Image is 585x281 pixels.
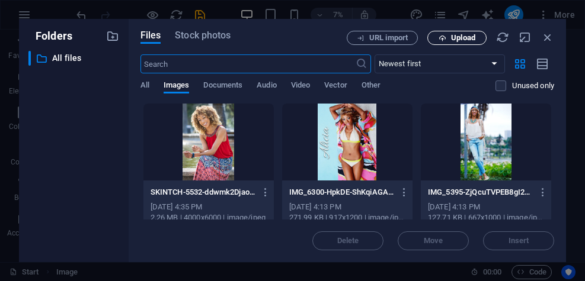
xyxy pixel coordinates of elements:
button: Upload [427,31,487,45]
p: SKINTCH-5532-ddwmk2DjaopFvC7PSRcKPQ.jpg [151,187,256,198]
span: Upload [451,34,475,41]
div: [DATE] 4:35 PM [151,202,267,212]
div: ​ [28,51,31,66]
p: Folders [28,28,72,44]
p: IMG_5395-ZjQcuTVPEB8gI2zcCzKzog.jpeg [428,187,533,198]
p: Displays only files that are not in use on the website. Files added during this session can still... [512,80,554,91]
span: Vector [324,78,347,95]
div: [DATE] 4:13 PM [428,202,544,212]
div: 127.71 KB | 667x1000 | image/jpeg [428,212,544,223]
div: 271.99 KB | 917x1200 | image/jpeg [289,212,405,223]
span: Images [164,78,190,95]
span: Audio [257,78,276,95]
i: Create new folder [106,30,119,43]
span: Files [140,28,161,43]
p: IMG_6300-HpkDE-ShKqiAGAqdj2-PfQ.jpeg [289,187,395,198]
span: Other [362,78,381,95]
span: Documents [203,78,242,95]
button: URL import [347,31,418,45]
span: Stock photos [175,28,231,43]
i: Minimize [519,31,532,44]
i: Close [541,31,554,44]
div: 2.26 MB | 4000x6000 | image/jpeg [151,212,267,223]
p: All files [52,51,97,65]
input: Search [140,54,356,73]
span: Video [291,78,310,95]
span: URL import [369,34,408,41]
span: All [140,78,149,95]
i: Reload [496,31,509,44]
div: [DATE] 4:13 PM [289,202,405,212]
